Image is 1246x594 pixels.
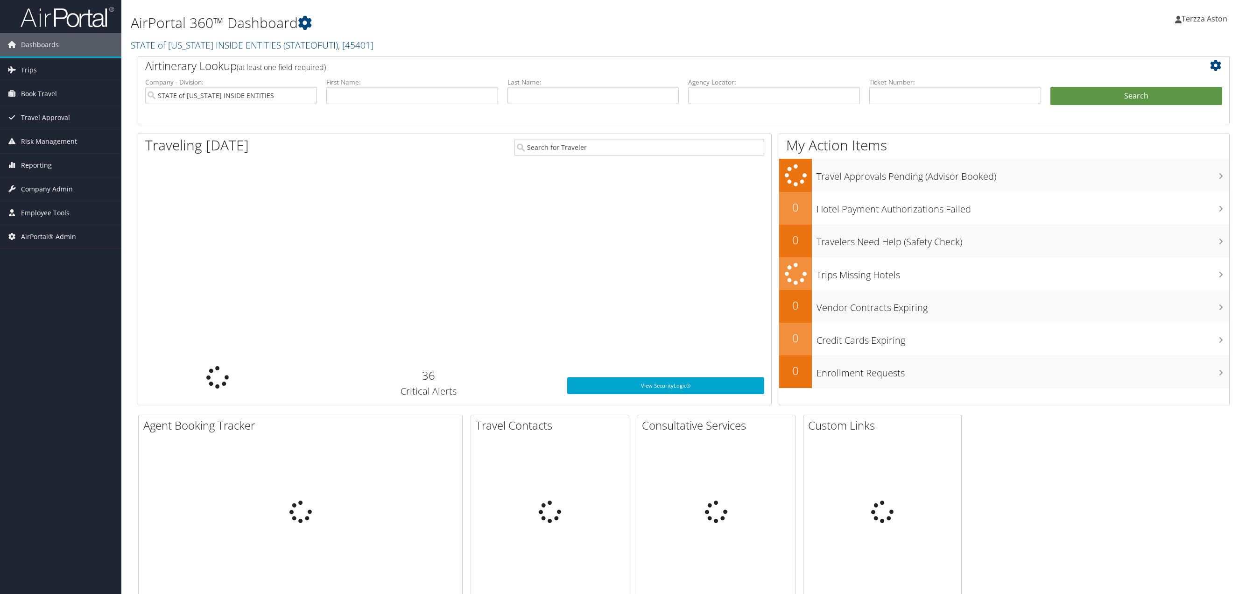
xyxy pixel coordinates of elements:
[21,225,76,248] span: AirPortal® Admin
[779,330,812,346] h2: 0
[283,39,338,51] span: ( STATEOFUTI )
[21,33,59,57] span: Dashboards
[1175,5,1237,33] a: Terzza Aston
[514,139,764,156] input: Search for Traveler
[869,78,1041,87] label: Ticket Number:
[131,39,373,51] a: STATE of [US_STATE] INSIDE ENTITIES
[779,355,1229,388] a: 0Enrollment Requests
[507,78,679,87] label: Last Name:
[817,231,1229,248] h3: Travelers Need Help (Safety Check)
[817,297,1229,314] h3: Vendor Contracts Expiring
[21,58,37,82] span: Trips
[21,154,52,177] span: Reporting
[21,82,57,106] span: Book Travel
[779,192,1229,225] a: 0Hotel Payment Authorizations Failed
[567,377,764,394] a: View SecurityLogic®
[237,62,326,72] span: (at least one field required)
[131,13,868,33] h1: AirPortal 360™ Dashboard
[779,135,1229,155] h1: My Action Items
[326,78,498,87] label: First Name:
[143,417,462,433] h2: Agent Booking Tracker
[21,130,77,153] span: Risk Management
[817,165,1229,183] h3: Travel Approvals Pending (Advisor Booked)
[21,6,114,28] img: airportal-logo.png
[779,290,1229,323] a: 0Vendor Contracts Expiring
[21,106,70,129] span: Travel Approval
[779,232,812,248] h2: 0
[817,264,1229,282] h3: Trips Missing Hotels
[476,417,629,433] h2: Travel Contacts
[817,362,1229,380] h3: Enrollment Requests
[145,78,317,87] label: Company - Division:
[779,363,812,379] h2: 0
[303,385,553,398] h3: Critical Alerts
[21,177,73,201] span: Company Admin
[21,201,70,225] span: Employee Tools
[338,39,373,51] span: , [ 45401 ]
[779,199,812,215] h2: 0
[642,417,795,433] h2: Consultative Services
[145,58,1131,74] h2: Airtinerary Lookup
[1050,87,1222,106] button: Search
[779,225,1229,257] a: 0Travelers Need Help (Safety Check)
[688,78,860,87] label: Agency Locator:
[817,329,1229,347] h3: Credit Cards Expiring
[779,257,1229,290] a: Trips Missing Hotels
[779,297,812,313] h2: 0
[145,135,249,155] h1: Traveling [DATE]
[779,323,1229,355] a: 0Credit Cards Expiring
[303,368,553,383] h2: 36
[817,198,1229,216] h3: Hotel Payment Authorizations Failed
[1182,14,1227,24] span: Terzza Aston
[779,159,1229,192] a: Travel Approvals Pending (Advisor Booked)
[808,417,961,433] h2: Custom Links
